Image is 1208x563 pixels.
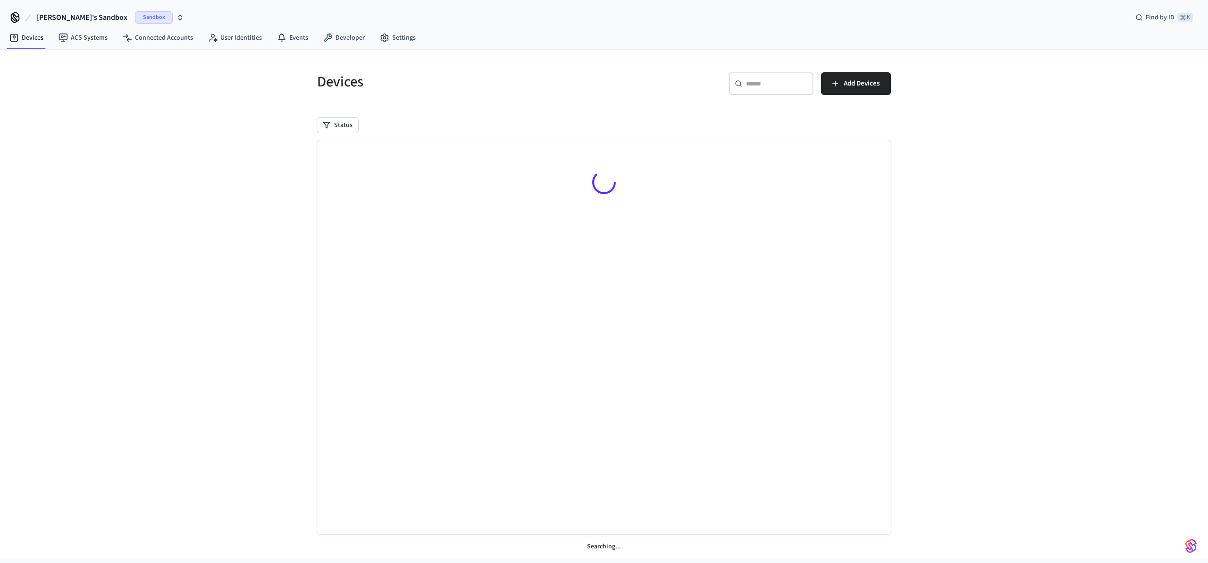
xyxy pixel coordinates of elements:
span: Add Devices [844,77,880,90]
div: Find by ID⌘ K [1128,9,1200,26]
h5: Devices [317,72,598,92]
span: [PERSON_NAME]'s Sandbox [37,12,127,23]
a: User Identities [201,29,269,46]
span: Sandbox [135,11,173,24]
button: Status [317,118,358,133]
span: ⌘ K [1177,13,1193,22]
button: Add Devices [821,72,891,95]
a: Events [269,29,316,46]
img: SeamLogoGradient.69752ec5.svg [1185,538,1197,554]
a: ACS Systems [51,29,115,46]
a: Connected Accounts [115,29,201,46]
span: Find by ID [1146,13,1174,22]
a: Settings [372,29,423,46]
a: Devices [2,29,51,46]
div: Searching... [317,534,891,559]
a: Developer [316,29,372,46]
